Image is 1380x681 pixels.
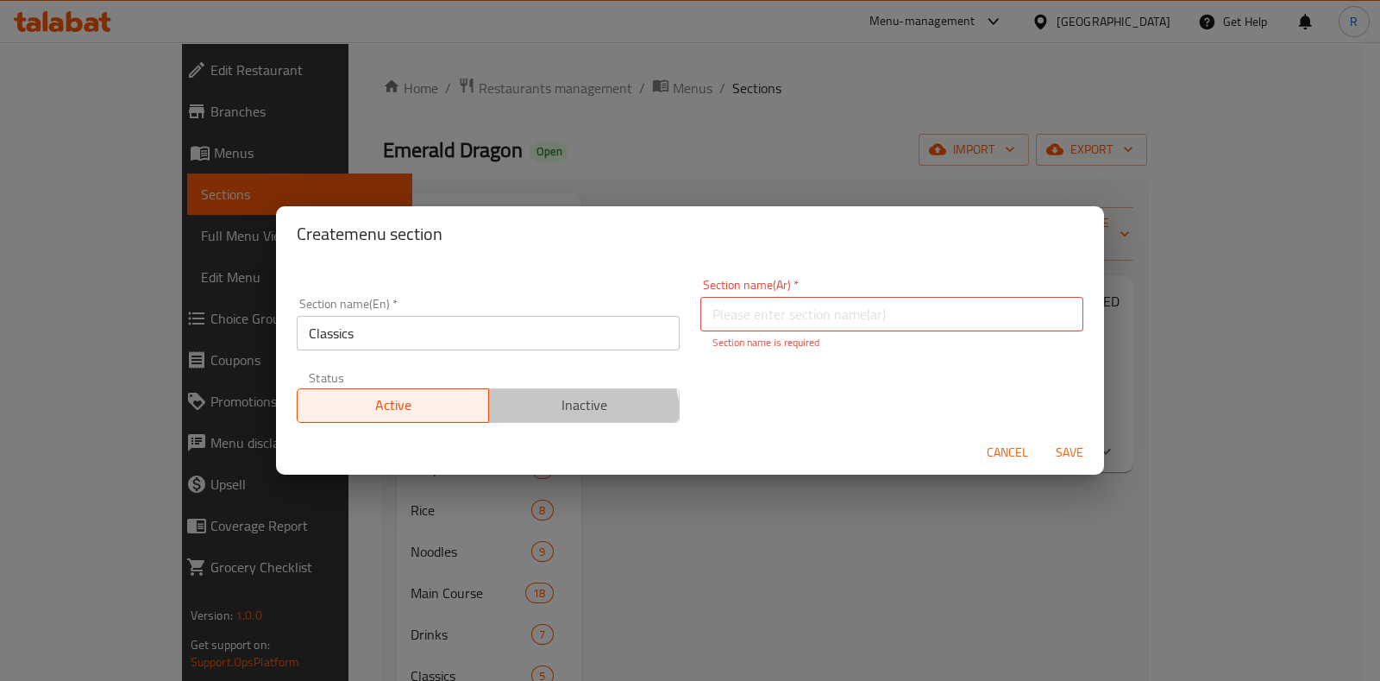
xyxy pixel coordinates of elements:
button: Inactive [488,388,681,423]
button: Cancel [980,437,1035,469]
h2: Create menu section [297,220,1083,248]
button: Active [297,388,489,423]
span: Inactive [496,393,674,418]
p: Section name is required [712,335,1071,350]
input: Please enter section name(ar) [700,297,1083,331]
span: Active [304,393,482,418]
span: Save [1049,442,1090,463]
input: Please enter section name(en) [297,316,680,350]
span: Cancel [987,442,1028,463]
button: Save [1042,437,1097,469]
